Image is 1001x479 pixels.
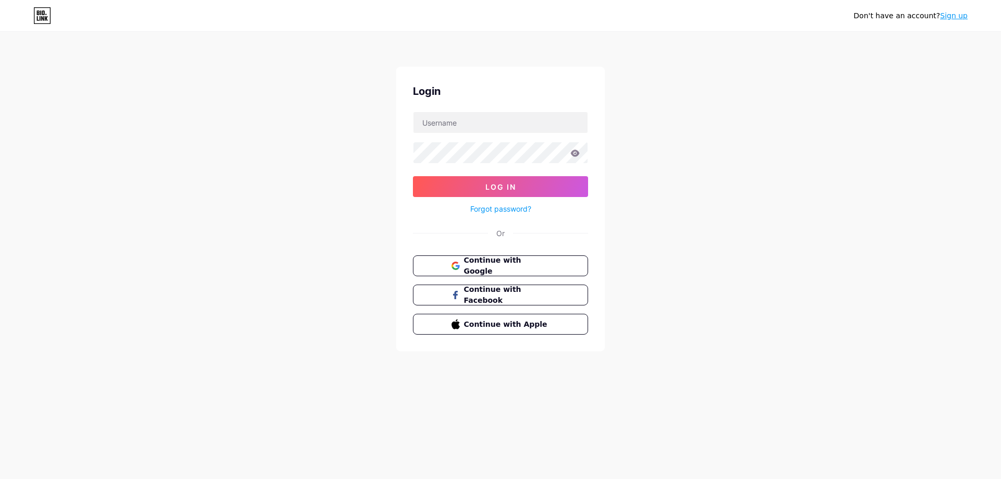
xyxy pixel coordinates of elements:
[413,112,588,133] input: Username
[413,83,588,99] div: Login
[413,285,588,305] button: Continue with Facebook
[940,11,968,20] a: Sign up
[413,255,588,276] button: Continue with Google
[464,255,550,277] span: Continue with Google
[853,10,968,21] div: Don't have an account?
[413,176,588,197] button: Log In
[485,182,516,191] span: Log In
[470,203,531,214] a: Forgot password?
[464,284,550,306] span: Continue with Facebook
[413,314,588,335] button: Continue with Apple
[464,319,550,330] span: Continue with Apple
[496,228,505,239] div: Or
